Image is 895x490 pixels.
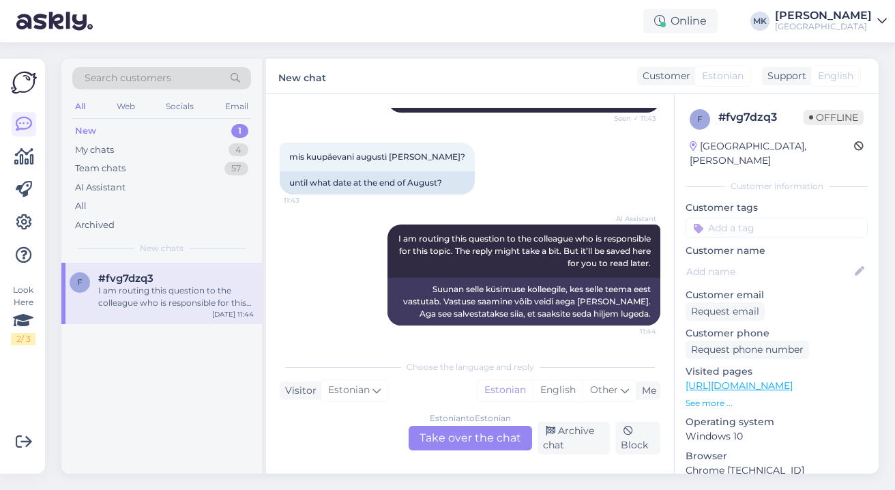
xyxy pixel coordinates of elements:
[280,171,475,194] div: until what date at the end of August?
[686,218,868,238] input: Add a tag
[328,383,370,398] span: Estonian
[762,69,806,83] div: Support
[686,244,868,258] p: Customer name
[229,143,248,157] div: 4
[222,98,251,115] div: Email
[387,278,660,326] div: Suunan selle küsimuse kolleegile, kes selle teema eest vastutab. Vastuse saamine võib veidi aega ...
[750,12,769,31] div: MK
[75,181,126,194] div: AI Assistant
[804,110,864,125] span: Offline
[75,162,126,175] div: Team chats
[11,70,37,96] img: Askly Logo
[775,10,887,32] a: [PERSON_NAME][GEOGRAPHIC_DATA]
[775,10,872,21] div: [PERSON_NAME]
[75,199,87,213] div: All
[686,180,868,192] div: Customer information
[643,9,718,33] div: Online
[775,21,872,32] div: [GEOGRAPHIC_DATA]
[637,69,690,83] div: Customer
[686,326,868,341] p: Customer phone
[605,214,656,224] span: AI Assistant
[72,98,88,115] div: All
[280,361,660,373] div: Choose the language and reply
[98,272,153,285] span: #fvg7dzq3
[818,69,853,83] span: English
[718,109,804,126] div: # fvg7dzq3
[686,288,868,302] p: Customer email
[11,333,35,345] div: 2 / 3
[686,341,809,359] div: Request phone number
[702,69,744,83] span: Estonian
[590,384,618,396] span: Other
[398,233,653,268] span: I am routing this question to the colleague who is responsible for this topic. The reply might ta...
[697,114,703,124] span: f
[231,124,248,138] div: 1
[163,98,196,115] div: Socials
[538,422,611,455] div: Archive chat
[686,302,765,321] div: Request email
[605,113,656,124] span: Seen ✓ 11:43
[75,124,96,138] div: New
[278,67,326,85] label: New chat
[430,412,511,424] div: Estonian to Estonian
[280,384,317,398] div: Visitor
[690,139,854,168] div: [GEOGRAPHIC_DATA], [PERSON_NAME]
[212,309,254,319] div: [DATE] 11:44
[11,284,35,345] div: Look Here
[224,162,248,175] div: 57
[686,397,868,409] p: See more ...
[686,449,868,463] p: Browser
[75,218,115,232] div: Archived
[284,195,335,205] span: 11:43
[478,380,533,401] div: Estonian
[686,264,852,279] input: Add name
[686,429,868,444] p: Windows 10
[409,426,532,450] div: Take over the chat
[686,463,868,478] p: Chrome [TECHNICAL_ID]
[77,277,83,287] span: f
[605,326,656,336] span: 11:44
[686,415,868,429] p: Operating system
[85,71,171,85] span: Search customers
[140,242,184,255] span: New chats
[636,384,656,398] div: Me
[98,285,254,309] div: I am routing this question to the colleague who is responsible for this topic. The reply might ta...
[114,98,138,115] div: Web
[686,379,793,392] a: [URL][DOMAIN_NAME]
[533,380,583,401] div: English
[615,422,660,455] div: Block
[289,152,465,162] span: mis kuupäevani augusti [PERSON_NAME]?
[686,201,868,215] p: Customer tags
[75,143,114,157] div: My chats
[686,364,868,379] p: Visited pages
